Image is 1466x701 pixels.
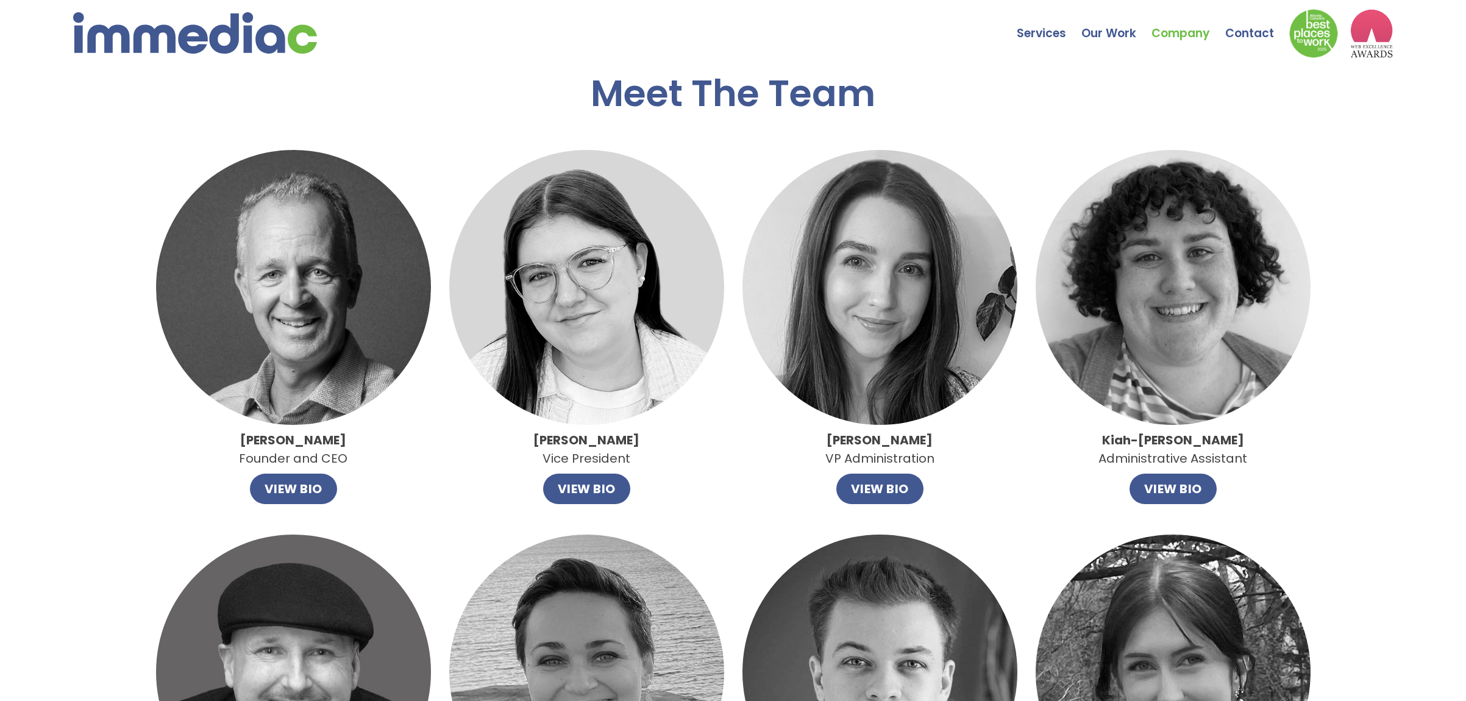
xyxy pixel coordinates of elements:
button: VIEW BIO [250,474,337,504]
p: Founder and CEO [239,431,347,468]
p: Administrative Assistant [1098,431,1247,468]
strong: [PERSON_NAME] [827,432,933,449]
button: VIEW BIO [543,474,630,504]
h2: Meet The Team [591,73,875,113]
strong: Kiah-[PERSON_NAME] [1102,432,1244,449]
a: Contact [1225,3,1289,46]
a: Our Work [1081,3,1151,46]
img: logo2_wea_nobg.webp [1350,9,1393,58]
button: VIEW BIO [1130,474,1217,504]
p: Vice President [533,431,639,468]
strong: [PERSON_NAME] [240,432,346,449]
button: VIEW BIO [836,474,923,504]
strong: [PERSON_NAME] [533,432,639,449]
p: VP Administration [825,431,934,468]
a: Company [1151,3,1225,46]
img: Alley.jpg [742,150,1017,425]
img: imageedit_1_9466638877.jpg [1036,150,1311,425]
img: Catlin.jpg [449,150,724,425]
img: Down [1289,9,1338,58]
img: John.jpg [156,150,431,425]
img: immediac [73,12,317,54]
a: Services [1017,3,1081,46]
